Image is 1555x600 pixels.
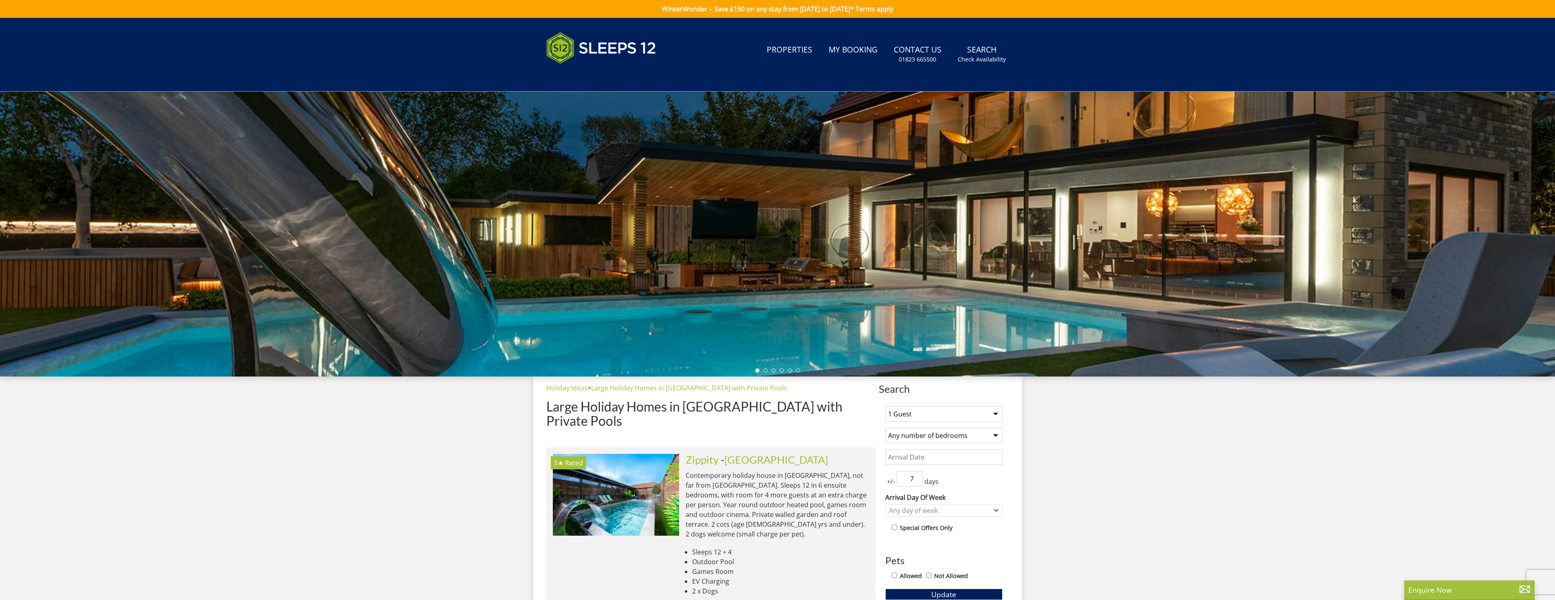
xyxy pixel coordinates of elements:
[885,477,897,486] span: +/-
[546,383,587,392] a: Holiday Ideas
[891,41,945,68] a: Contact Us01823 665500
[885,589,1003,600] button: Update
[885,504,1003,517] div: Combobox
[724,453,828,466] a: [GEOGRAPHIC_DATA]
[546,28,656,68] img: Sleeps 12
[692,576,869,586] li: EV Charging
[542,73,628,80] iframe: Customer reviews powered by Trustpilot
[692,567,869,576] li: Games Room
[692,586,869,596] li: 2 x Dogs
[900,572,922,580] label: Allowed
[587,383,591,392] span: >
[692,547,869,557] li: Sleeps 12 + 4
[686,453,719,466] a: Zippity
[553,454,679,535] a: 5★ Rated
[931,589,956,599] span: Update
[887,506,992,515] div: Any day of week
[721,453,828,466] span: -
[591,383,787,392] a: Large Holiday Homes in [GEOGRAPHIC_DATA] with Private Pools
[686,471,869,539] p: Contemporary holiday house in [GEOGRAPHIC_DATA], not far from [GEOGRAPHIC_DATA]. Sleeps 12 in 6 e...
[1408,585,1531,595] p: Enquire Now
[553,454,679,535] img: zippity-holiday-home-wiltshire-sleeps-12-hot-tub.original.jpg
[692,557,869,567] li: Outdoor Pool
[885,493,1003,502] label: Arrival Day Of Week
[763,41,816,59] a: Properties
[923,477,940,486] span: days
[885,555,1003,566] h3: Pets
[825,41,881,59] a: My Booking
[546,399,875,428] h1: Large Holiday Homes in [GEOGRAPHIC_DATA] with Private Pools
[955,41,1009,68] a: SearchCheck Availability
[554,458,563,467] span: Zippity has a 5 star rating under the Quality in Tourism Scheme
[899,55,936,64] small: 01823 665500
[565,458,583,467] span: Rated
[958,55,1006,64] small: Check Availability
[934,572,968,580] label: Not Allowed
[879,383,1009,394] span: Search
[900,523,952,532] label: Special Offers Only
[885,449,1003,465] input: Arrival Date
